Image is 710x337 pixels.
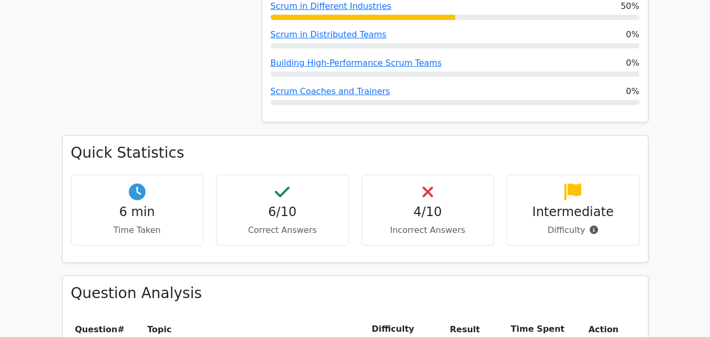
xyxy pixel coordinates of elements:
[271,86,390,96] a: Scrum Coaches and Trainers
[271,1,392,11] a: Scrum in Different Industries
[271,29,387,39] a: Scrum in Distributed Teams
[80,205,195,220] h4: 6 min
[75,324,118,334] span: Question
[626,28,639,41] span: 0%
[371,224,486,237] p: Incorrect Answers
[371,205,486,220] h4: 4/10
[80,224,195,237] p: Time Taken
[516,224,631,237] p: Difficulty
[71,284,640,302] h3: Question Analysis
[626,57,639,69] span: 0%
[225,224,340,237] p: Correct Answers
[225,205,340,220] h4: 6/10
[271,58,442,68] a: Building High-Performance Scrum Teams
[71,144,640,162] h3: Quick Statistics
[516,205,631,220] h4: Intermediate
[626,85,639,98] span: 0%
